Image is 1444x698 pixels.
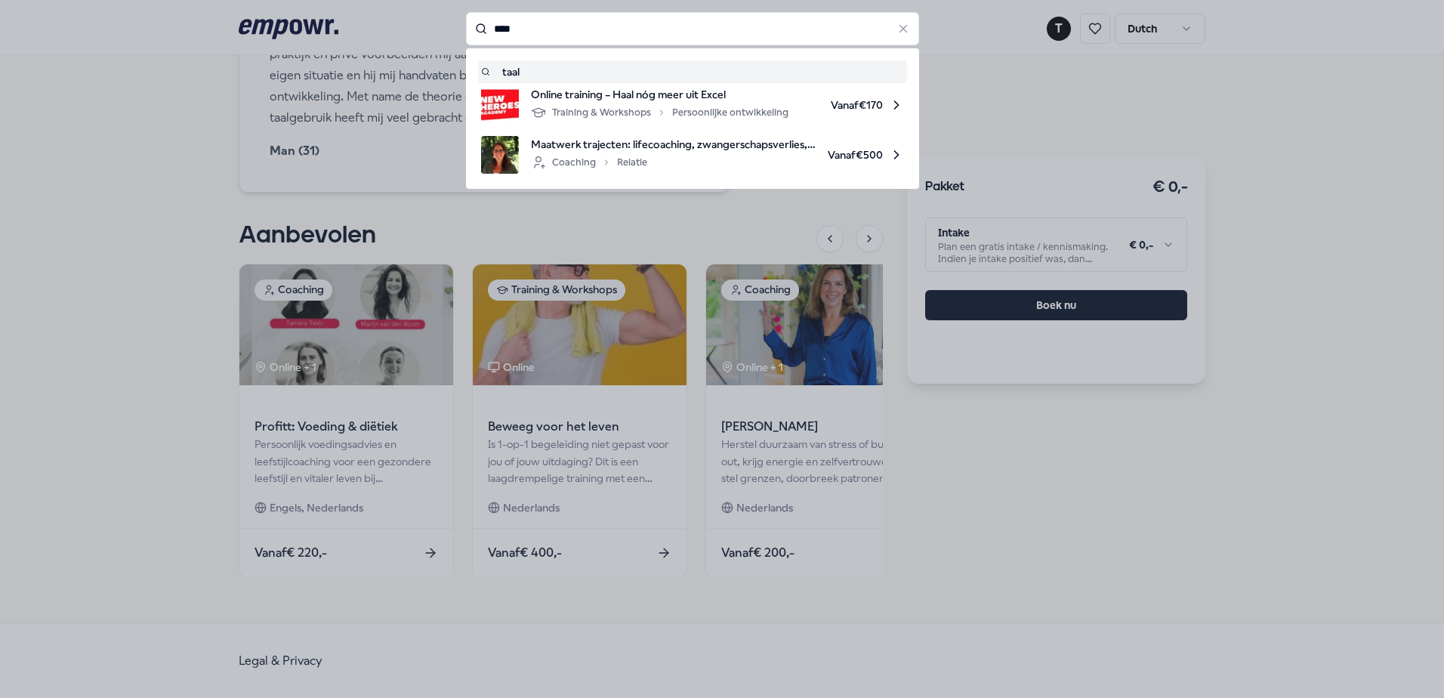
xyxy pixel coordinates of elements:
img: product image [481,136,519,174]
a: product imageOnline training – Haal nóg meer uit ExcelTraining & WorkshopsPersoonlijke ontwikkeli... [481,86,904,124]
a: taal [481,63,904,80]
a: product imageMaatwerk trajecten: lifecoaching, zwangerschapsverlies, relatiecoachingCoachingRelat... [481,136,904,174]
span: Vanaf € 500 [828,136,904,174]
div: Training & Workshops Persoonlijke ontwikkeling [531,103,788,122]
span: Maatwerk trajecten: lifecoaching, zwangerschapsverlies, relatiecoaching [531,136,816,153]
img: product image [481,86,519,124]
div: Coaching Relatie [531,153,647,171]
span: Online training – Haal nóg meer uit Excel [531,86,788,103]
input: Search for products, categories or subcategories [466,12,919,45]
span: Vanaf € 170 [801,86,904,124]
